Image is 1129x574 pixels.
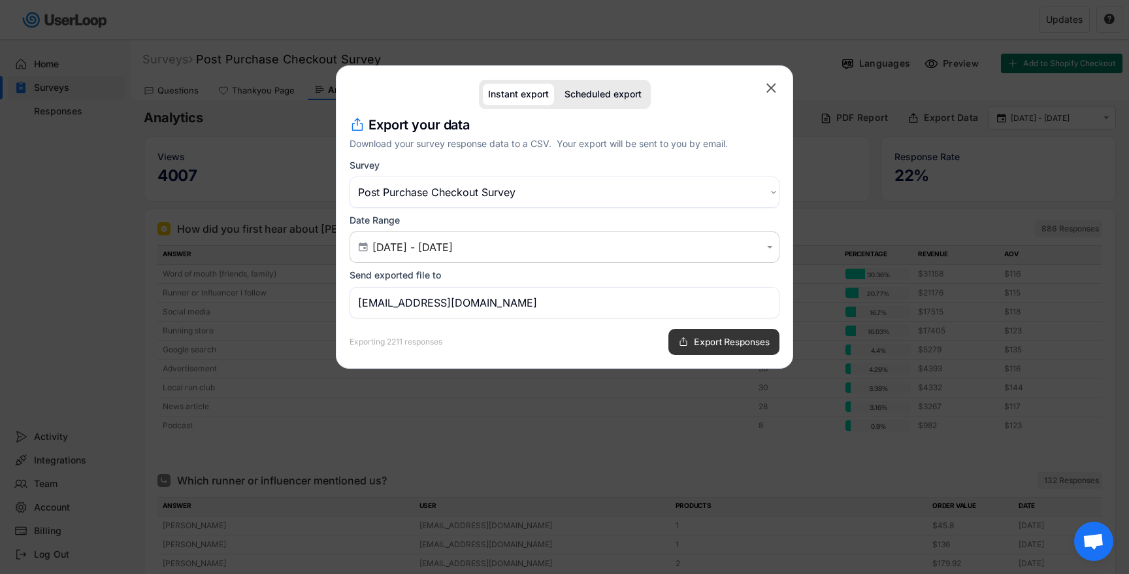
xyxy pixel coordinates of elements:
[359,241,368,253] text: 
[668,329,779,355] button: Export Responses
[766,80,776,96] text: 
[372,241,761,254] input: Air Date/Time Picker
[350,338,442,346] div: Exporting 2211 responses
[368,116,470,134] h4: Export your data
[350,269,441,281] div: Send exported file to
[350,160,380,171] div: Survey
[764,242,776,253] button: 
[350,214,400,226] div: Date Range
[350,137,779,150] div: Download your survey response data to a CSV. Your export will be sent to you by email.
[357,241,369,253] button: 
[1074,522,1113,561] div: Open chat
[488,89,549,100] div: Instant export
[763,80,779,96] button: 
[564,89,642,100] div: Scheduled export
[767,241,773,252] text: 
[694,337,770,346] span: Export Responses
